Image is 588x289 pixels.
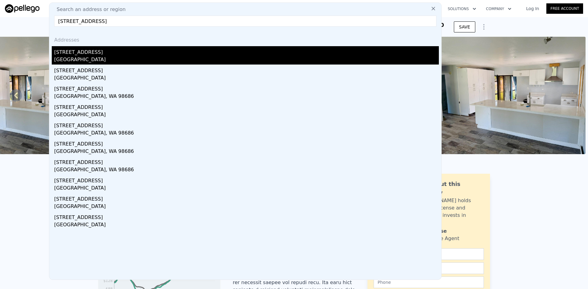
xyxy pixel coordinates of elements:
[54,111,439,120] div: [GEOGRAPHIC_DATA]
[5,4,40,13] img: Pellego
[374,276,484,288] input: Phone
[54,120,439,129] div: [STREET_ADDRESS]
[54,16,436,27] input: Enter an address, city, region, neighborhood or zip code
[54,166,439,175] div: [GEOGRAPHIC_DATA], WA 98686
[54,83,439,93] div: [STREET_ADDRESS]
[54,129,439,138] div: [GEOGRAPHIC_DATA], WA 98686
[54,46,439,56] div: [STREET_ADDRESS]
[416,197,484,226] div: [PERSON_NAME] holds a broker license and personally invests in this area
[52,6,126,13] span: Search an address or region
[478,21,490,33] button: Show Options
[103,279,113,283] tspan: $128
[481,3,516,14] button: Company
[416,180,484,197] div: Ask about this property
[54,175,439,184] div: [STREET_ADDRESS]
[54,203,439,211] div: [GEOGRAPHIC_DATA]
[519,6,546,12] a: Log In
[54,56,439,65] div: [GEOGRAPHIC_DATA]
[54,193,439,203] div: [STREET_ADDRESS]
[54,221,439,230] div: [GEOGRAPHIC_DATA]
[454,21,475,32] button: SAVE
[54,138,439,148] div: [STREET_ADDRESS]
[429,37,586,154] img: Sale: 167387879 Parcel: 55147994
[54,184,439,193] div: [GEOGRAPHIC_DATA]
[416,228,447,235] div: Violet Rose
[54,93,439,101] div: [GEOGRAPHIC_DATA], WA 98686
[52,31,439,46] div: Addresses
[54,65,439,74] div: [STREET_ADDRESS]
[443,3,481,14] button: Solutions
[54,101,439,111] div: [STREET_ADDRESS]
[54,148,439,156] div: [GEOGRAPHIC_DATA], WA 98686
[54,156,439,166] div: [STREET_ADDRESS]
[54,74,439,83] div: [GEOGRAPHIC_DATA]
[546,3,583,14] a: Free Account
[54,211,439,221] div: [STREET_ADDRESS]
